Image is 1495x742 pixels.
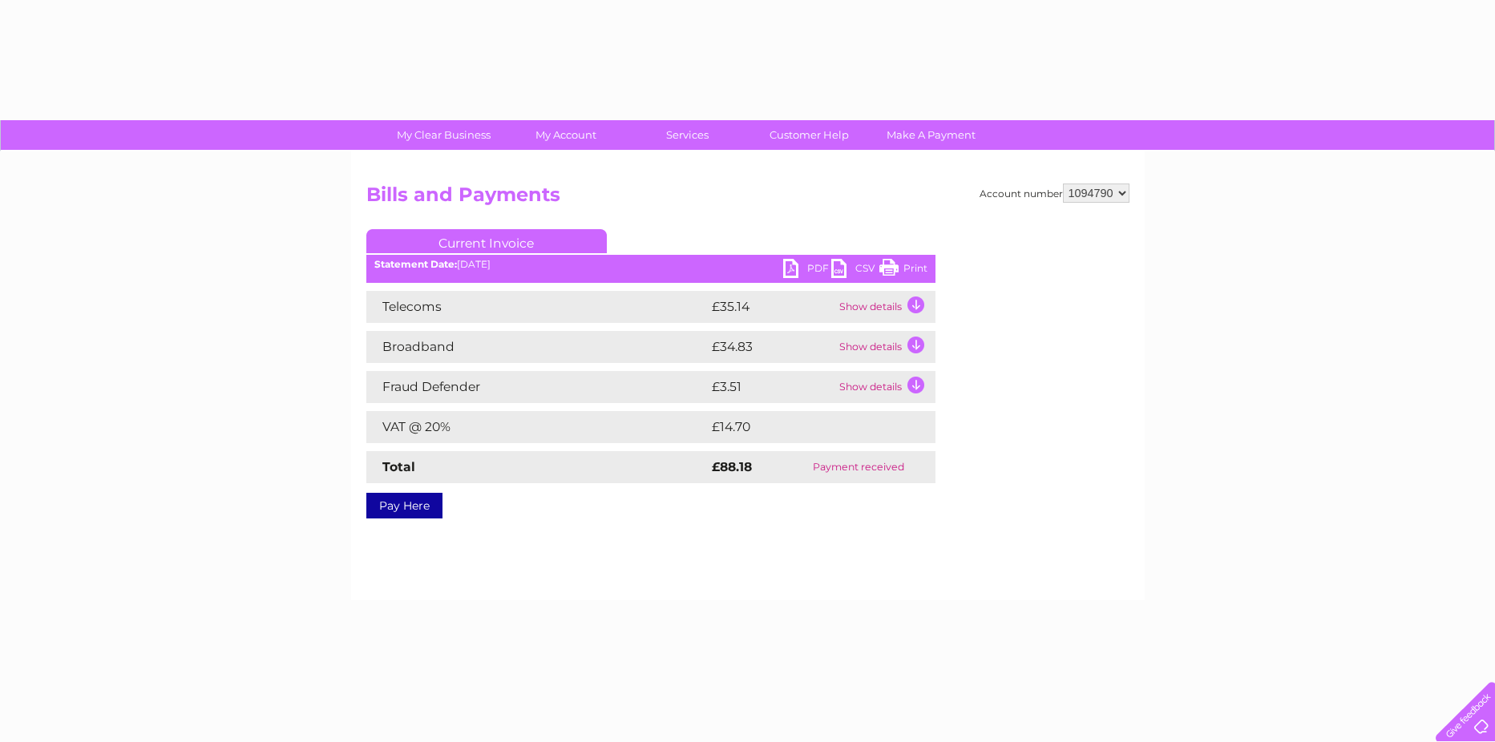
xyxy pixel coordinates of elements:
strong: Total [382,459,415,474]
td: Fraud Defender [366,371,708,403]
a: Print [879,259,927,282]
a: PDF [783,259,831,282]
a: Customer Help [743,120,875,150]
div: Account number [980,183,1129,203]
td: Broadband [366,331,708,363]
strong: £88.18 [712,459,752,474]
td: Show details [835,371,935,403]
a: My Account [499,120,632,150]
b: Statement Date: [374,258,457,270]
a: Current Invoice [366,229,607,253]
div: [DATE] [366,259,935,270]
td: Payment received [782,451,935,483]
td: £14.70 [708,411,902,443]
a: Make A Payment [865,120,997,150]
h2: Bills and Payments [366,183,1129,214]
a: My Clear Business [378,120,510,150]
td: £35.14 [708,291,835,323]
a: Services [621,120,754,150]
td: £34.83 [708,331,835,363]
a: CSV [831,259,879,282]
td: £3.51 [708,371,835,403]
td: Telecoms [366,291,708,323]
a: Pay Here [366,493,442,518]
td: Show details [835,291,935,323]
td: Show details [835,331,935,363]
td: VAT @ 20% [366,411,708,443]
